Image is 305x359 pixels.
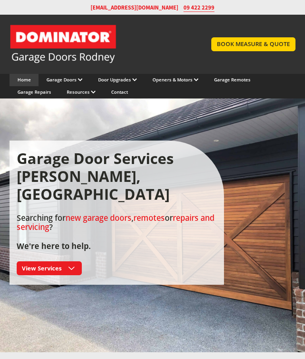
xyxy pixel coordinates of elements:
a: Garage Repairs [17,89,51,95]
a: repairs and servicing [17,213,214,232]
a: Garage Door and Secure Access Solutions homepage [10,24,195,64]
a: Garage Doors [46,77,83,83]
strong: We're here to help. [17,241,91,251]
a: Home [17,77,31,83]
a: BOOK MEASURE & QUOTE [211,37,295,51]
a: new garage doors [66,213,131,223]
span: View Services [22,264,62,272]
h2: Searching for , or ? [17,214,217,251]
a: View Services [17,261,82,275]
h1: Garage Door Services [PERSON_NAME], [GEOGRAPHIC_DATA] [17,150,217,203]
a: Door Upgrades [98,77,137,83]
a: Contact [111,89,128,95]
a: [EMAIL_ADDRESS][DOMAIN_NAME] [91,4,178,12]
a: Resources [67,89,96,95]
a: Garage Remotes [214,77,251,83]
a: Openers & Motors [152,77,199,83]
a: remotes [133,213,165,223]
